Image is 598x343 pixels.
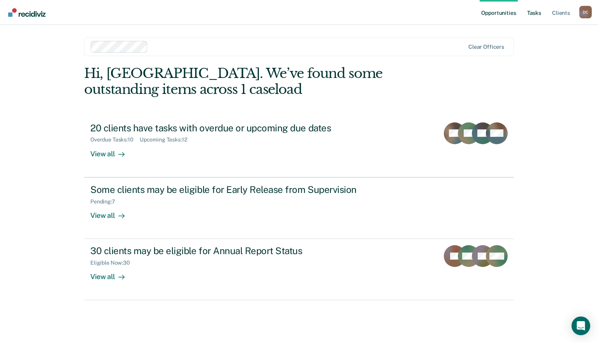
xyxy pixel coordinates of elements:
[468,44,504,50] div: Clear officers
[90,136,140,143] div: Overdue Tasks : 10
[90,205,134,220] div: View all
[572,316,590,335] div: Open Intercom Messenger
[84,116,514,177] a: 20 clients have tasks with overdue or upcoming due datesOverdue Tasks:10Upcoming Tasks:12View all
[84,239,514,300] a: 30 clients may be eligible for Annual Report StatusEligible Now:30View all
[579,6,592,18] button: Profile dropdown button
[90,184,364,195] div: Some clients may be eligible for Early Release from Supervision
[84,65,428,97] div: Hi, [GEOGRAPHIC_DATA]. We’ve found some outstanding items across 1 caseload
[90,245,364,256] div: 30 clients may be eligible for Annual Report Status
[90,266,134,281] div: View all
[90,143,134,158] div: View all
[90,122,364,134] div: 20 clients have tasks with overdue or upcoming due dates
[8,8,46,17] img: Recidiviz
[90,198,121,205] div: Pending : 7
[140,136,193,143] div: Upcoming Tasks : 12
[579,6,592,18] div: D C
[84,177,514,239] a: Some clients may be eligible for Early Release from SupervisionPending:7View all
[90,260,136,266] div: Eligible Now : 30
